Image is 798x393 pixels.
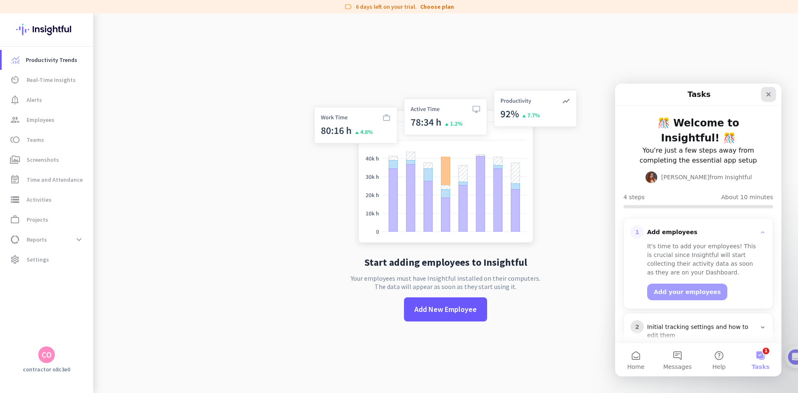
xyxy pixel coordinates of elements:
button: expand_more [71,232,86,247]
i: group [10,115,20,125]
iframe: Intercom live chat [615,84,781,376]
a: Choose plan [420,2,454,11]
div: CO [42,351,52,359]
h2: Start adding employees to Insightful [365,257,527,267]
i: notification_important [10,95,20,105]
i: settings [10,255,20,264]
i: av_timer [10,75,20,85]
a: av_timerReal-Time Insights [2,70,93,90]
i: data_usage [10,235,20,245]
span: Screenshots [27,155,59,165]
a: event_noteTime and Attendance [2,170,93,190]
i: storage [10,195,20,205]
span: Reports [27,235,47,245]
span: Activities [27,195,52,205]
i: toll [10,135,20,145]
span: Productivity Trends [26,55,77,65]
img: menu-item [12,56,19,64]
i: perm_media [10,155,20,165]
a: data_usageReportsexpand_more [2,230,93,250]
p: Your employees must have Insightful installed on their computers. The data will appear as soon as... [351,274,540,291]
span: Employees [27,115,54,125]
span: Teams [27,135,44,145]
img: no-search-results [308,85,583,251]
i: work_outline [10,215,20,225]
i: label [344,2,352,11]
span: Time and Attendance [27,175,83,185]
img: Insightful logo [16,13,77,46]
a: notification_importantAlerts [2,90,93,110]
a: storageActivities [2,190,93,210]
a: groupEmployees [2,110,93,130]
a: menu-itemProductivity Trends [2,50,93,70]
i: event_note [10,175,20,185]
span: Add New Employee [414,304,477,315]
span: Settings [27,255,49,264]
a: tollTeams [2,130,93,150]
a: work_outlineProjects [2,210,93,230]
span: Alerts [27,95,42,105]
span: Real-Time Insights [27,75,76,85]
a: perm_mediaScreenshots [2,150,93,170]
a: settingsSettings [2,250,93,269]
span: Projects [27,215,48,225]
button: Add New Employee [404,297,487,321]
